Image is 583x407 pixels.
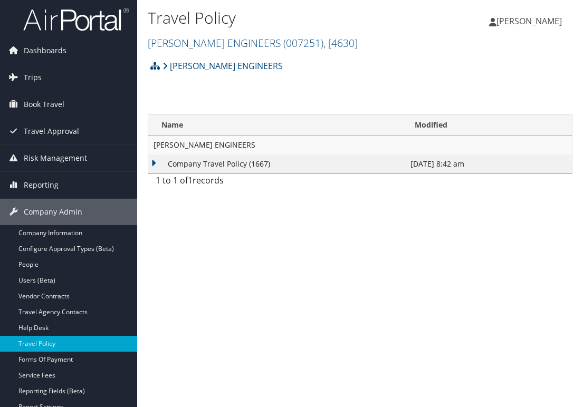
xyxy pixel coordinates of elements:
[489,5,572,37] a: [PERSON_NAME]
[405,115,572,135] th: Modified: activate to sort column ascending
[24,172,59,198] span: Reporting
[24,118,79,144] span: Travel Approval
[283,36,323,50] span: ( 007251 )
[163,55,283,76] a: [PERSON_NAME] ENGINEERS
[188,175,193,186] span: 1
[24,64,42,91] span: Trips
[24,91,64,118] span: Book Travel
[24,37,66,64] span: Dashboards
[148,115,405,135] th: Name: activate to sort column ascending
[323,36,358,50] span: , [ 4630 ]
[148,36,358,50] a: [PERSON_NAME] ENGINEERS
[148,135,572,154] td: [PERSON_NAME] ENGINEERS
[24,145,87,171] span: Risk Management
[405,154,572,173] td: [DATE] 8:42 am
[496,15,562,27] span: [PERSON_NAME]
[24,199,82,225] span: Company Admin
[156,174,246,192] div: 1 to 1 of records
[148,7,431,29] h1: Travel Policy
[148,154,405,173] td: Company Travel Policy (1667)
[23,7,129,32] img: airportal-logo.png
